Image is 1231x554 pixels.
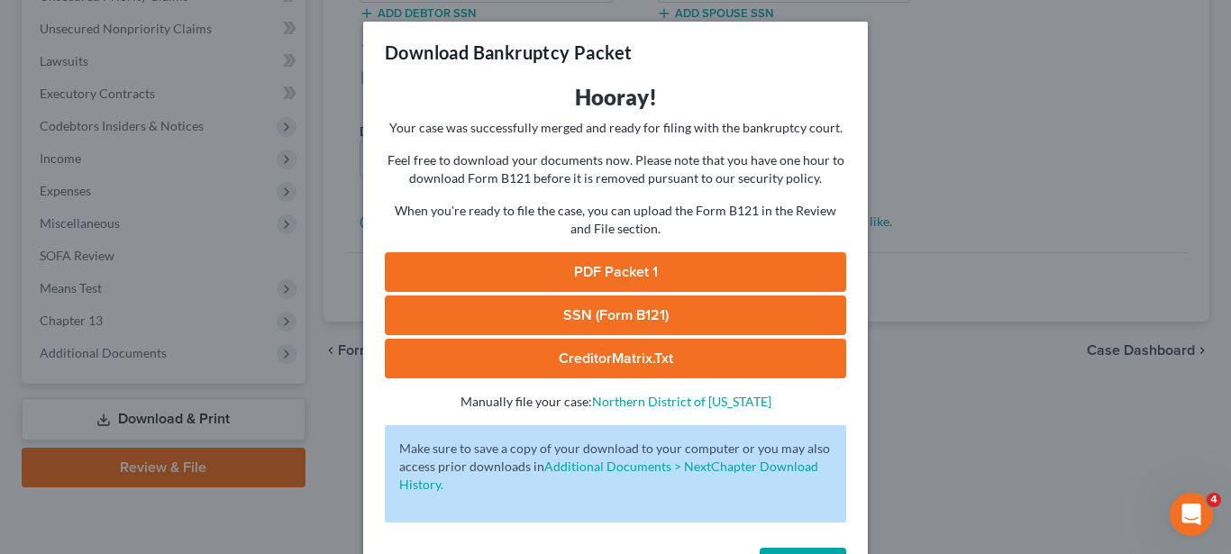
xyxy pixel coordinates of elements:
a: Northern District of [US_STATE] [592,394,771,409]
p: Your case was successfully merged and ready for filing with the bankruptcy court. [385,119,846,137]
a: SSN (Form B121) [385,295,846,335]
p: Feel free to download your documents now. Please note that you have one hour to download Form B12... [385,151,846,187]
p: Manually file your case: [385,393,846,411]
h3: Download Bankruptcy Packet [385,40,632,65]
h3: Hooray! [385,83,846,112]
p: When you're ready to file the case, you can upload the Form B121 in the Review and File section. [385,202,846,238]
iframe: Intercom live chat [1170,493,1213,536]
p: Make sure to save a copy of your download to your computer or you may also access prior downloads in [399,440,832,494]
a: Additional Documents > NextChapter Download History. [399,459,818,492]
a: PDF Packet 1 [385,252,846,292]
span: 4 [1207,493,1221,507]
a: CreditorMatrix.txt [385,339,846,378]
